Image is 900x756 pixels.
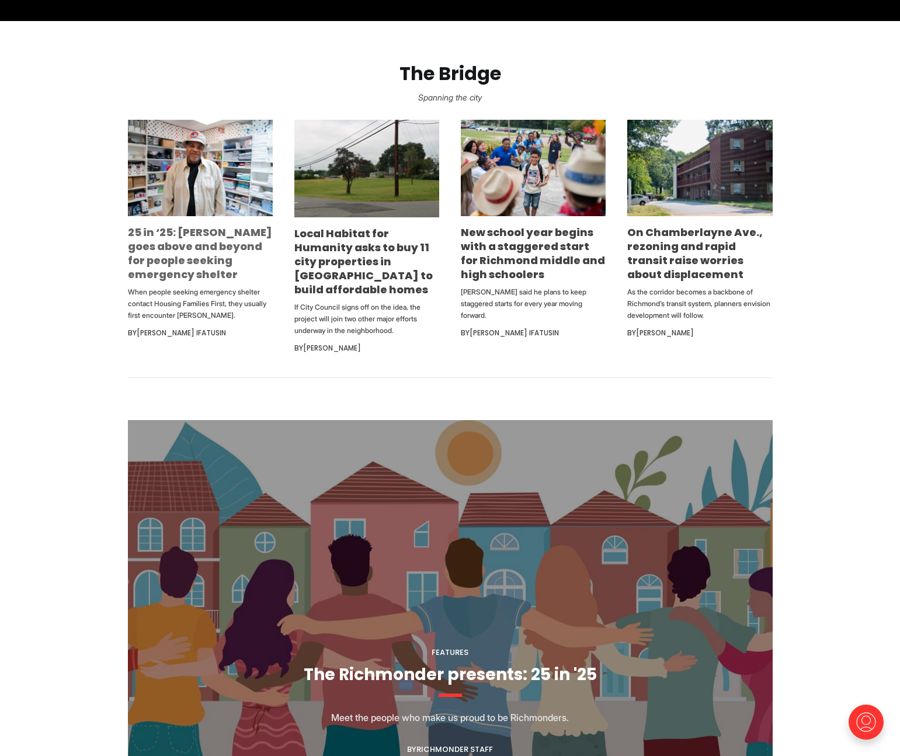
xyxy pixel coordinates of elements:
img: Local Habitat for Humanity asks to buy 11 city properties in Northside to build affordable homes [294,120,439,217]
p: Spanning the city [19,89,881,106]
img: New school year begins with a staggered start for Richmond middle and high schoolers [461,120,606,217]
div: By [128,326,273,340]
p: If City Council signs off on the idea, the project will join two other major efforts underway in ... [294,301,439,337]
h2: The Bridge [19,63,881,85]
p: When people seeking emergency shelter contact Housing Families First, they usually first encounte... [128,286,273,321]
p: [PERSON_NAME] said he plans to keep staggered starts for every year moving forward. [461,286,606,321]
div: By [461,326,606,340]
p: Meet the people who make us proud to be Richmonders. [331,710,569,724]
div: By [294,341,439,355]
a: Features [432,647,468,658]
iframe: portal-trigger [839,699,900,756]
a: Local Habitat for Humanity asks to buy 11 city properties in [GEOGRAPHIC_DATA] to build affordabl... [294,226,433,297]
a: [PERSON_NAME] [303,343,361,353]
a: 25 in ‘25: [PERSON_NAME] goes above and beyond for people seeking emergency shelter [128,225,272,282]
div: By [407,745,493,754]
a: [PERSON_NAME] Ifatusin [137,328,226,338]
a: New school year begins with a staggered start for Richmond middle and high schoolers [461,225,605,282]
img: 25 in ‘25: Rodney Hopkins goes above and beyond for people seeking emergency shelter [128,120,273,217]
a: [PERSON_NAME] [636,328,694,338]
p: As the corridor becomes a backbone of Richmond’s transit system, planners envision development wi... [627,286,772,321]
img: On Chamberlayne Ave., rezoning and rapid transit raise worries about displacement [627,120,772,216]
a: On Chamberlayne Ave., rezoning and rapid transit raise worries about displacement [627,225,763,282]
a: Richmonder Staff [416,744,493,755]
div: By [627,326,772,340]
a: The Richmonder presents: 25 in '25 [304,663,597,686]
a: [PERSON_NAME] Ifatusin [470,328,559,338]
